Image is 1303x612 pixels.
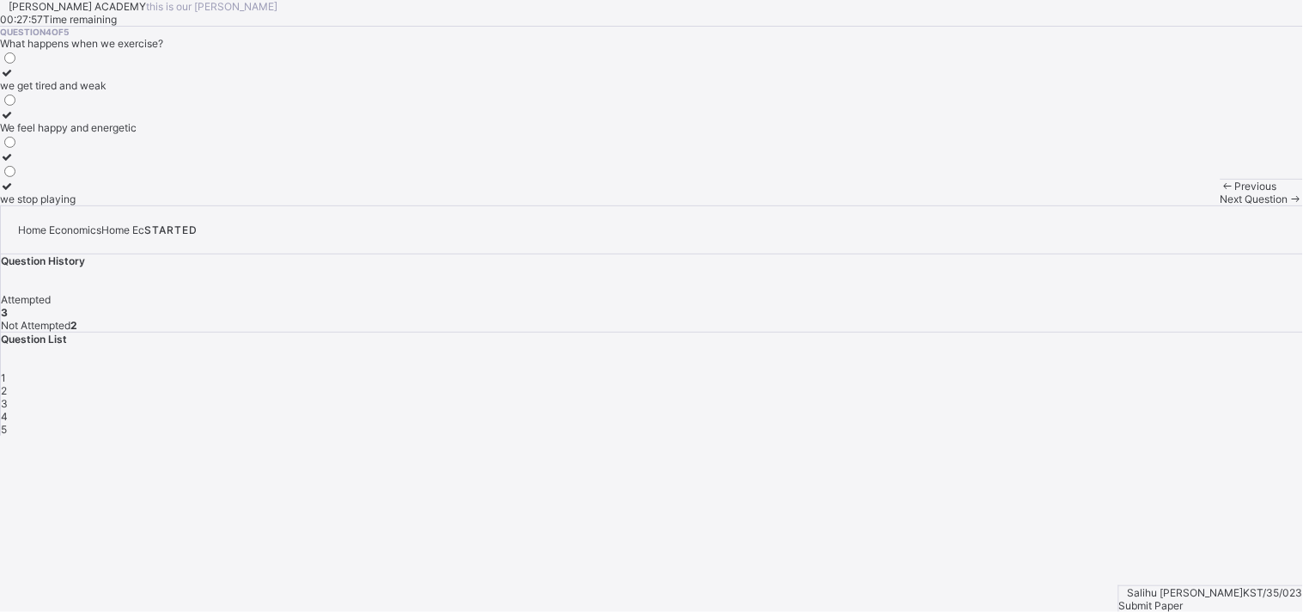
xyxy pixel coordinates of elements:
[1,306,8,319] b: 3
[1,319,70,332] span: Not Attempted
[18,223,101,236] span: Home Economics
[1128,586,1244,599] span: Salihu [PERSON_NAME]
[1,384,7,397] span: 2
[43,13,117,26] span: Time remaining
[1235,180,1277,193] span: Previous
[144,223,198,236] span: STARTED
[1,333,67,346] span: Question List
[1,293,51,306] span: Attempted
[1,371,6,384] span: 1
[1221,193,1288,205] span: Next Question
[70,319,77,332] b: 2
[101,223,144,236] span: Home Ec
[1,254,85,267] span: Question History
[1,397,8,410] span: 3
[1119,599,1184,612] span: Submit Paper
[1,423,7,436] span: 5
[1244,586,1303,599] span: KST/35/023
[1,410,8,423] span: 4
